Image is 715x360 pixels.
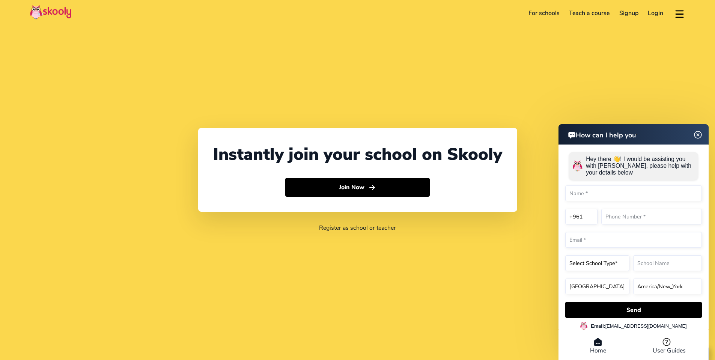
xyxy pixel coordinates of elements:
[368,184,376,191] ion-icon: arrow forward outline
[30,5,71,20] img: Skooly
[524,7,564,19] a: For schools
[319,224,396,232] a: Register as school or teacher
[285,178,430,197] button: Join Nowarrow forward outline
[674,7,685,20] button: menu outline
[213,143,502,166] div: Instantly join your school on Skooly
[614,7,643,19] a: Signup
[564,7,614,19] a: Teach a course
[643,7,668,19] a: Login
